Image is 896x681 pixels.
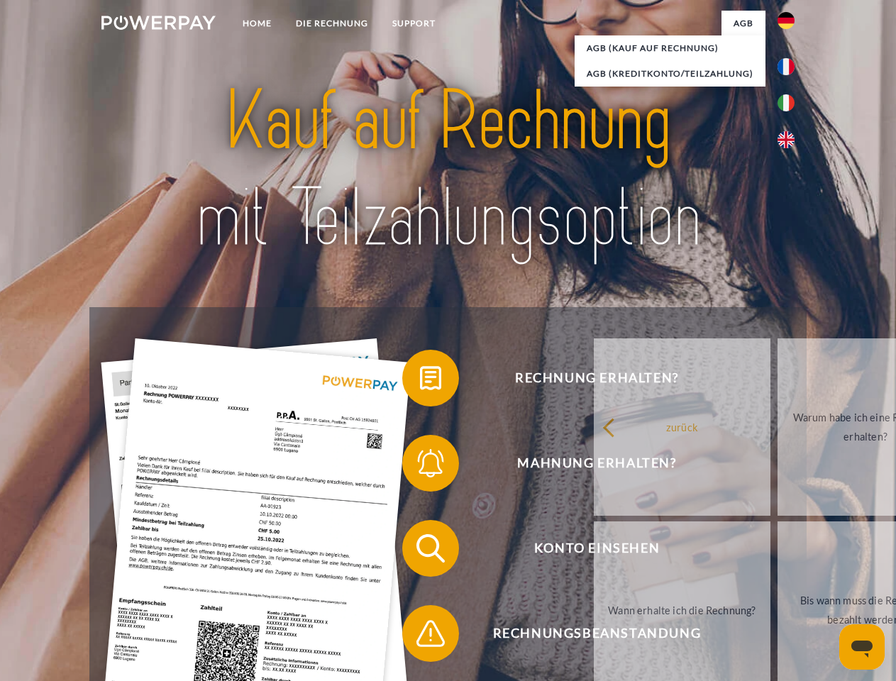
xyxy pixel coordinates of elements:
[101,16,216,30] img: logo-powerpay-white.svg
[402,350,771,406] button: Rechnung erhalten?
[380,11,448,36] a: SUPPORT
[602,417,762,436] div: zurück
[413,616,448,651] img: qb_warning.svg
[575,61,765,87] a: AGB (Kreditkonto/Teilzahlung)
[602,600,762,619] div: Wann erhalte ich die Rechnung?
[402,435,771,492] button: Mahnung erhalten?
[413,531,448,566] img: qb_search.svg
[778,94,795,111] img: it
[231,11,284,36] a: Home
[284,11,380,36] a: DIE RECHNUNG
[721,11,765,36] a: agb
[778,58,795,75] img: fr
[413,360,448,396] img: qb_bill.svg
[402,605,771,662] button: Rechnungsbeanstandung
[778,12,795,29] img: de
[778,131,795,148] img: en
[839,624,885,670] iframe: Button to launch messaging window
[575,35,765,61] a: AGB (Kauf auf Rechnung)
[413,445,448,481] img: qb_bell.svg
[135,68,761,272] img: title-powerpay_de.svg
[402,520,771,577] button: Konto einsehen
